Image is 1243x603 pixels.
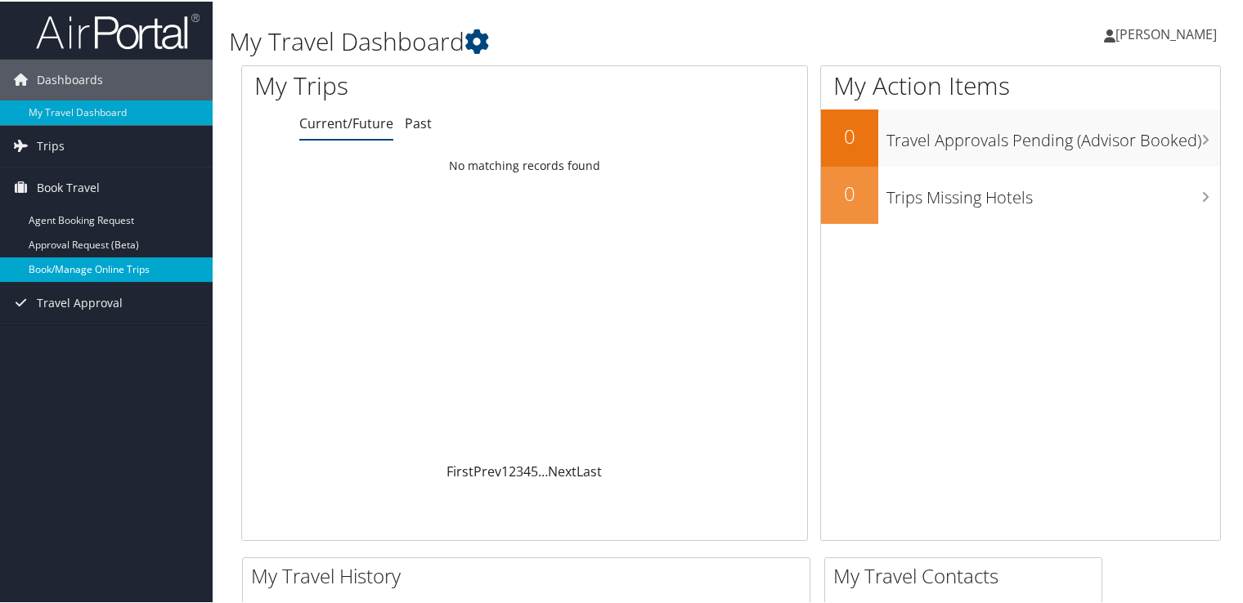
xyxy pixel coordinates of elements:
[229,23,899,57] h1: My Travel Dashboard
[501,461,509,479] a: 1
[821,121,878,149] h2: 0
[821,108,1220,165] a: 0Travel Approvals Pending (Advisor Booked)
[516,461,523,479] a: 3
[886,176,1220,208] h3: Trips Missing Hotels
[37,166,100,207] span: Book Travel
[821,178,878,206] h2: 0
[405,113,432,131] a: Past
[577,461,602,479] a: Last
[821,165,1220,222] a: 0Trips Missing Hotels
[833,561,1102,588] h2: My Travel Contacts
[37,58,103,99] span: Dashboards
[531,461,538,479] a: 5
[538,461,548,479] span: …
[821,67,1220,101] h1: My Action Items
[509,461,516,479] a: 2
[242,150,807,179] td: No matching records found
[36,11,200,49] img: airportal-logo.png
[299,113,393,131] a: Current/Future
[1104,8,1233,57] a: [PERSON_NAME]
[251,561,810,588] h2: My Travel History
[37,281,123,322] span: Travel Approval
[548,461,577,479] a: Next
[1115,24,1217,42] span: [PERSON_NAME]
[446,461,473,479] a: First
[886,119,1220,150] h3: Travel Approvals Pending (Advisor Booked)
[523,461,531,479] a: 4
[473,461,501,479] a: Prev
[254,67,559,101] h1: My Trips
[37,124,65,165] span: Trips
